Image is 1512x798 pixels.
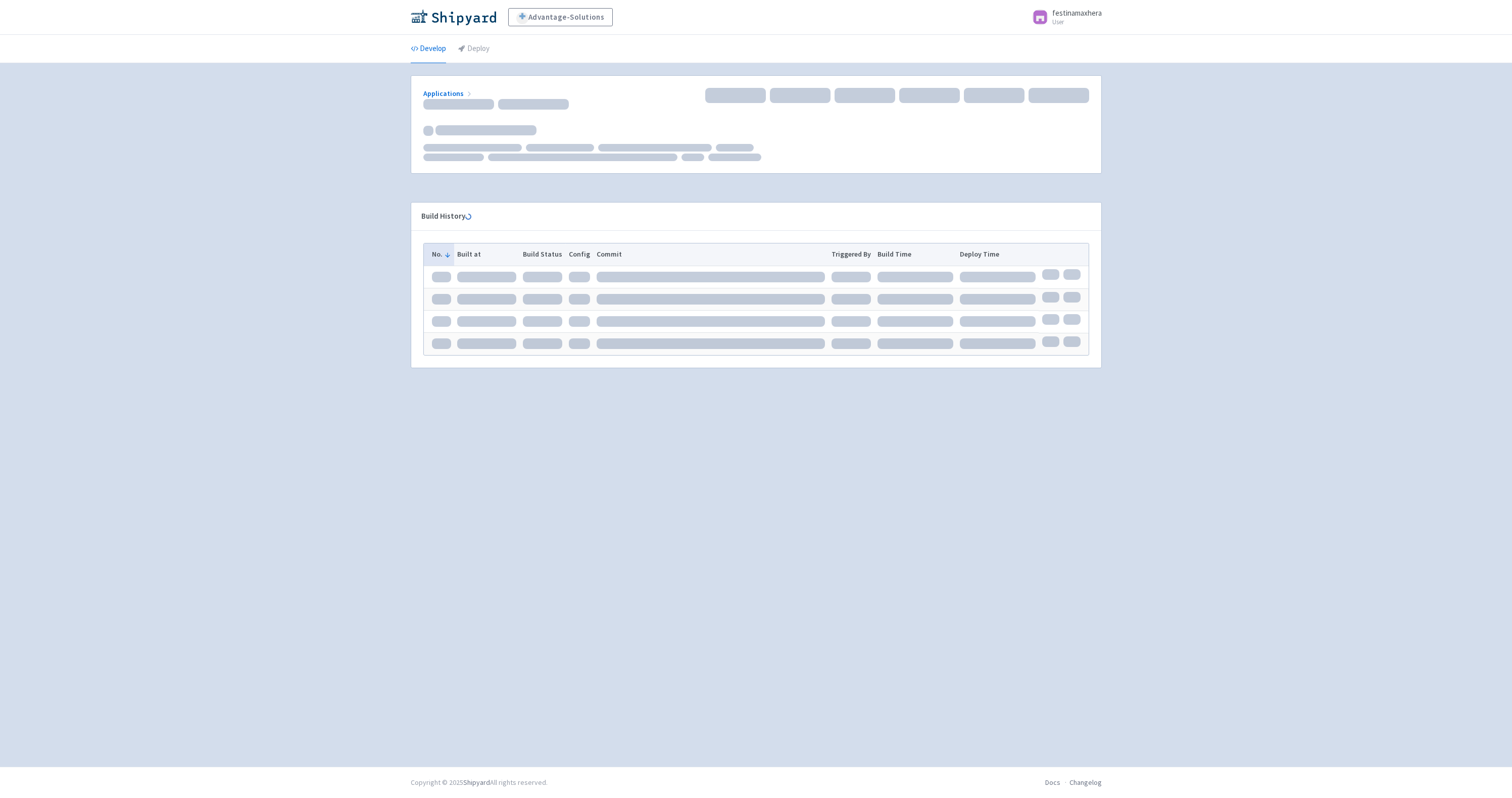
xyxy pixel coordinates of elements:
a: Shipyard [463,778,490,787]
th: Built at [454,243,520,266]
a: Deploy [458,35,490,63]
small: User [1052,19,1102,25]
a: Develop [411,35,446,63]
a: Docs [1045,778,1060,787]
span: festinamaxhera [1052,8,1102,18]
a: Changelog [1069,778,1102,787]
a: Advantage-Solutions [508,8,613,26]
button: No. [432,249,451,260]
th: Commit [593,243,828,266]
th: Config [565,243,593,266]
th: Triggered By [828,243,874,266]
a: Applications [423,89,473,98]
th: Build Time [874,243,957,266]
div: Build History [421,211,1075,222]
th: Deploy Time [956,243,1039,266]
a: festinamaxhera User [1026,9,1102,25]
div: Copyright © 2025 All rights reserved. [411,777,548,788]
th: Build Status [520,243,566,266]
img: Shipyard logo [411,9,496,25]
